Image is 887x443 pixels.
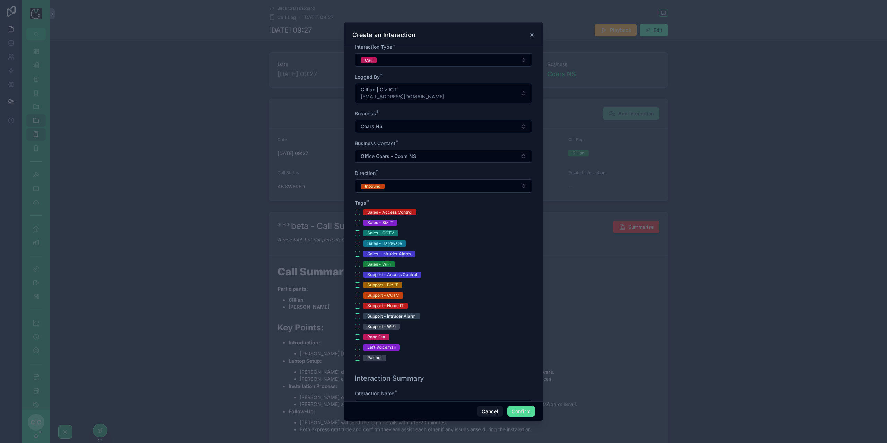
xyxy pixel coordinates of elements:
div: Sales - Access Control [367,209,412,215]
button: Select Button [355,83,532,103]
div: Sales - CCTV [367,230,394,236]
button: Select Button [355,150,532,163]
div: Call [365,57,372,63]
span: Business Contact [355,140,395,146]
div: Support - Access Control [367,272,417,278]
span: [EMAIL_ADDRESS][DOMAIN_NAME] [361,93,444,100]
div: Support - Biz IT [367,282,398,288]
button: Confirm [507,406,535,417]
span: Interaction Name [355,390,394,396]
div: Support - WiFi [367,324,396,330]
div: Inbound [365,184,380,189]
button: Select Button [355,53,532,67]
span: Interaction Type [355,44,392,50]
div: Sales - Biz IT [367,220,393,226]
div: Left Voicemail [367,344,396,351]
button: Cancel [477,406,503,417]
span: Cillian | Ciz ICT [361,86,444,93]
div: Support - CCTV [367,292,399,299]
span: Business [355,110,376,116]
div: Rang Out [367,334,385,340]
div: Support - Intruder Alarm [367,313,416,319]
div: Sales - Intruder Alarm [367,251,411,257]
div: Sales - WiFi [367,261,391,267]
span: Direction [355,170,376,176]
button: Select Button [355,120,532,133]
div: Sales - Hardware [367,240,402,247]
span: Logged By [355,74,380,80]
span: Office Coars - Coars NS [361,153,416,160]
button: Select Button [355,179,532,193]
h1: Interaction Summary [355,373,424,383]
span: Coars NS [361,123,383,130]
span: Tags [355,200,366,206]
h3: Create an Interaction [352,31,415,39]
div: Support - Home IT [367,303,404,309]
div: Partner [367,355,382,361]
